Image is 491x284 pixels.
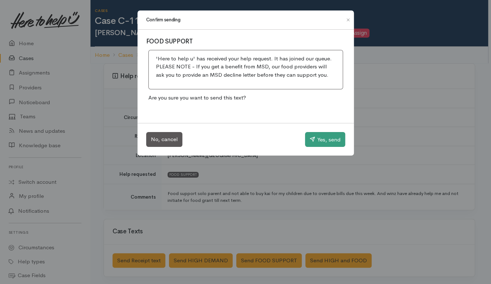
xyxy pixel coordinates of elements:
button: No, cancel [146,132,182,147]
button: Yes, send [305,132,345,147]
p: Are you sure you want to send this text? [146,92,345,104]
h3: FOOD SUPPORT [146,38,345,45]
button: Close [342,16,354,24]
p: 'Here to help u' has received your help request. It has joined our queue. PLEASE NOTE - If you ge... [156,55,335,79]
h1: Confirm sending [146,16,181,24]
